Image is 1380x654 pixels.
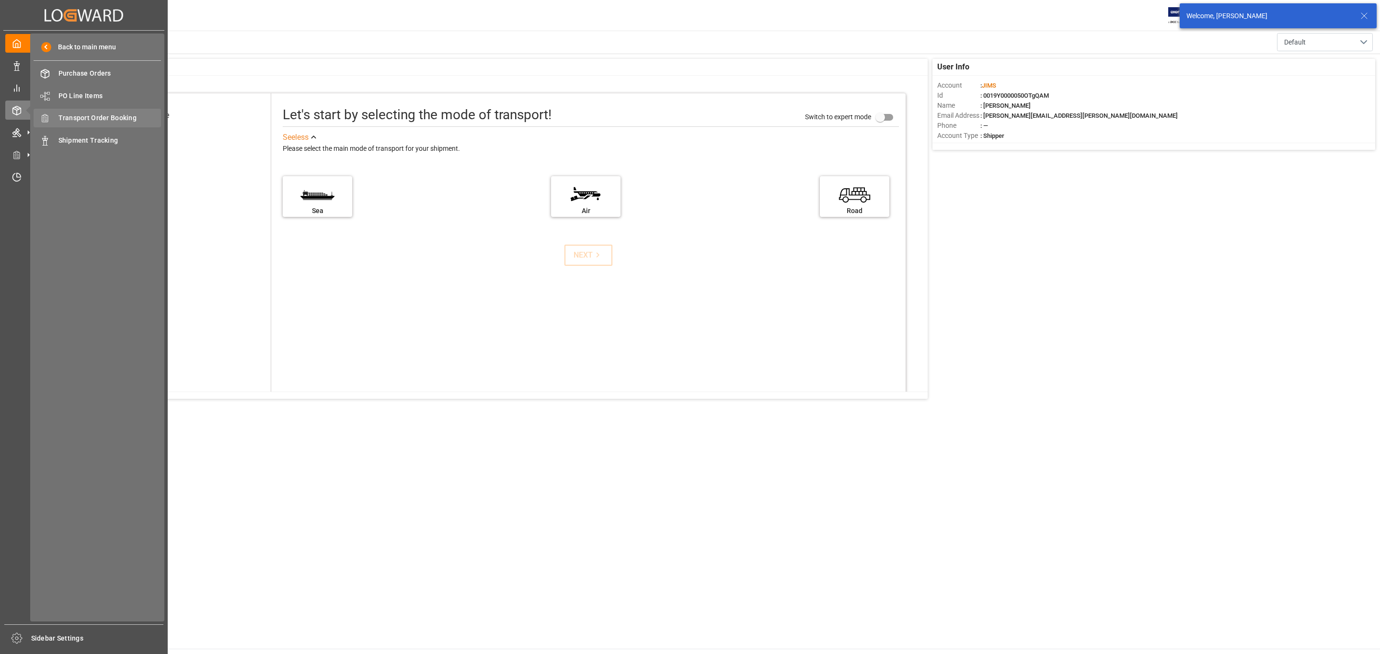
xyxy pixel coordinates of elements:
[95,110,169,121] div: Select transport mode
[1186,11,1351,21] div: Welcome, [PERSON_NAME]
[574,249,603,261] div: NEXT
[5,79,162,97] a: My Reports
[980,122,988,129] span: : —
[34,131,161,149] a: Shipment Tracking
[283,105,552,125] div: Let's start by selecting the mode of transport!
[937,61,969,73] span: User Info
[980,132,1004,139] span: : Shipper
[805,113,871,121] span: Switch to expert mode
[1168,7,1201,24] img: Exertis%20JAM%20-%20Email%20Logo.jpg_1722504956.jpg
[287,206,347,216] div: Sea
[58,91,161,101] span: PO Line Items
[283,143,899,155] div: Please select the main mode of transport for your shipment.
[937,101,980,111] span: Name
[58,113,161,123] span: Transport Order Booking
[556,206,616,216] div: Air
[825,206,885,216] div: Road
[5,34,162,53] a: My Cockpit
[1277,33,1373,51] button: open menu
[5,56,162,75] a: Data Management
[5,168,162,186] a: Timeslot Management V2
[283,132,309,143] div: See less
[982,82,996,89] span: JIMS
[980,112,1178,119] span: : [PERSON_NAME][EMAIL_ADDRESS][PERSON_NAME][DOMAIN_NAME]
[937,131,980,141] span: Account Type
[58,68,161,79] span: Purchase Orders
[980,82,996,89] span: :
[34,109,161,127] a: Transport Order Booking
[34,86,161,105] a: PO Line Items
[937,80,980,90] span: Account
[31,633,164,643] span: Sidebar Settings
[937,90,980,101] span: Id
[564,245,612,266] button: NEXT
[34,64,161,83] a: Purchase Orders
[937,121,980,131] span: Phone
[980,92,1049,99] span: : 0019Y0000050OTgQAM
[980,102,1031,109] span: : [PERSON_NAME]
[51,42,116,52] span: Back to main menu
[937,111,980,121] span: Email Address
[58,135,161,146] span: Shipment Tracking
[1284,37,1306,47] span: Default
